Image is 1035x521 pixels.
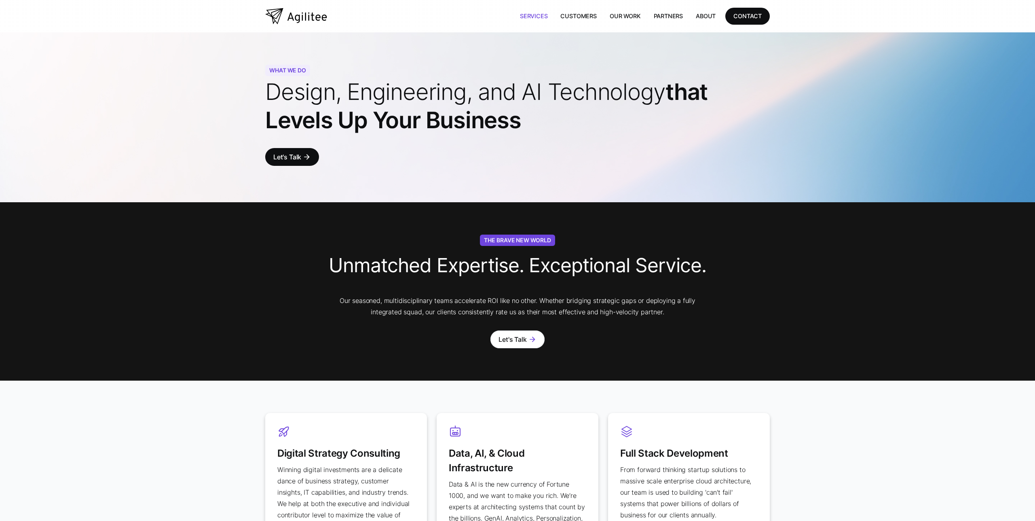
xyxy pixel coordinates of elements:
div: arrow_forward [303,153,311,161]
h1: that Levels Up Your Business [265,78,770,134]
h3: Full Stack Development [620,438,758,461]
div: CONTACT [733,11,762,21]
div: WHAT WE DO [265,65,310,76]
div: Let's Talk [273,151,301,163]
p: From forward thinking startup solutions to massive scale enterprise cloud architecture, our team ... [620,464,758,521]
a: Services [513,8,554,24]
a: Partners [647,8,690,24]
h3: Data, AI, & Cloud Infrastructure [449,438,586,475]
a: CONTACT [725,8,770,24]
a: Our Work [603,8,647,24]
a: Let's Talkarrow_forward [490,330,544,348]
h3: Digital Strategy Consulting [277,438,415,461]
div: arrow_forward [528,335,537,343]
a: Let's Talkarrow_forward [265,148,319,166]
span: Design, Engineering, and AI Technology [265,78,665,106]
div: Let's Talk [498,334,526,345]
p: Our seasoned, multidisciplinary teams accelerate ROI like no other. Whether bridging strategic ga... [328,295,707,318]
h3: Unmatched Expertise. Exceptional Service. [329,248,707,287]
div: The Brave New World [480,235,555,246]
a: Customers [554,8,603,24]
a: home [265,8,327,24]
a: About [689,8,722,24]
